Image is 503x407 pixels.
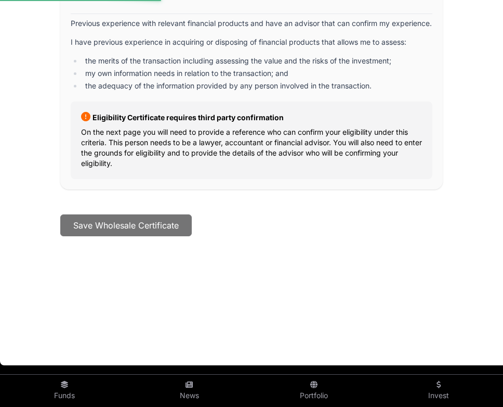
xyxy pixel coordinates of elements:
[82,56,432,66] li: the merits of the transaction including assessing the value and the risks of the investment;
[71,18,432,29] p: Previous experience with relevant financial products and have an advisor that can confirm my expe...
[81,127,422,169] p: On the next page you will need to provide a reference who can confirm your eligibility under this...
[81,112,422,123] p: Eligibility Certificate requires third party confirmation
[451,357,503,407] iframe: Chat Widget
[131,377,247,405] a: News
[71,37,432,47] p: I have previous experience in acquiring or disposing of financial products that allows me to assess:
[6,377,123,405] a: Funds
[256,377,372,405] a: Portfolio
[82,68,432,79] li: my own information needs in relation to the transaction; and
[82,81,432,91] li: the adequacy of the information provided by any person involved in the transaction.
[380,377,497,405] a: Invest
